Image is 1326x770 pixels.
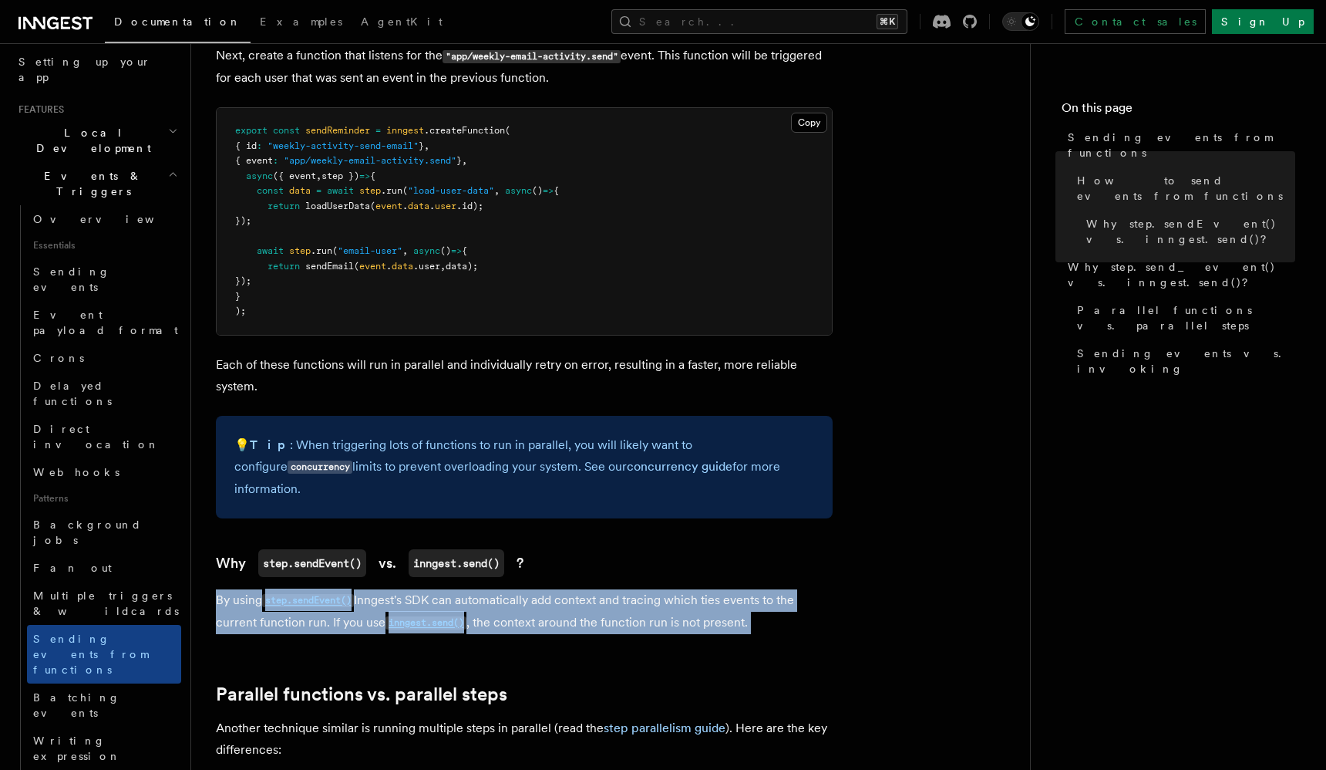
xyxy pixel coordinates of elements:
code: step.sendEvent() [262,594,354,607]
span: "app/weekly-email-activity.send" [284,155,456,166]
span: . [402,201,408,211]
span: step }) [321,171,359,181]
a: Whystep.sendEvent()vs.inngest.send()? [216,549,523,577]
kbd: ⌘K [877,14,898,29]
span: event [375,201,402,211]
span: { [370,171,375,181]
span: user [435,201,456,211]
span: await [327,185,354,196]
span: , [402,245,408,256]
span: await [257,245,284,256]
span: () [532,185,543,196]
a: Webhooks [27,458,181,486]
span: { [554,185,559,196]
span: ); [235,306,246,316]
span: Setting up your app [19,56,151,83]
span: return [268,261,300,272]
span: sendReminder [305,125,370,136]
span: }); [235,215,251,226]
span: Overview [33,213,192,225]
span: step [289,245,311,256]
span: How to send events from functions [1077,173,1295,204]
a: Sending events from functions [27,625,181,684]
span: Fan out [33,562,112,574]
span: async [413,245,440,256]
span: data [289,185,311,196]
a: Why step.sendEvent() vs. inngest.send()? [1080,210,1295,253]
span: : [273,155,278,166]
span: } [419,140,424,151]
span: Background jobs [33,518,142,546]
span: Documentation [114,15,241,28]
a: Sending events [27,258,181,301]
a: Batching events [27,684,181,727]
a: Fan out [27,554,181,582]
span: Multiple triggers & wildcards [33,589,179,617]
span: Why step.send_event() vs. inngest.send()? [1068,259,1295,290]
a: Sending events from functions [1062,123,1295,167]
code: concurrency [288,461,352,474]
span: ({ event [273,171,316,181]
a: Parallel functions vs. parallel steps [1071,296,1295,339]
a: Writing expression [27,727,181,770]
span: Crons [33,352,84,364]
span: Essentials [27,233,181,258]
code: "app/weekly-email-activity.send" [443,50,621,63]
a: Sign Up [1212,9,1314,34]
span: Event payload format [33,309,178,336]
p: Another technique similar is running multiple steps in parallel (read the ). Here are the key dif... [216,718,833,761]
a: Contact sales [1065,9,1206,34]
span: .run [311,245,332,256]
span: , [462,155,467,166]
span: Batching events [33,691,120,719]
a: Why step.send_event() vs. inngest.send()? [1062,253,1295,296]
span: Local Development [12,125,168,156]
span: Sending events [33,265,110,293]
h4: On this page [1062,99,1295,123]
a: Sending events vs. invoking [1071,339,1295,383]
span: Webhooks [33,466,119,478]
p: 💡 : When triggering lots of functions to run in parallel, you will likely want to configure limit... [234,434,814,500]
span: () [440,245,451,256]
span: . [429,201,435,211]
span: Delayed functions [33,380,112,407]
a: step.sendEvent() [262,593,354,607]
a: Delayed functions [27,372,181,415]
span: data [392,261,413,272]
span: , [316,171,321,181]
span: Features [12,103,64,116]
span: Parallel functions vs. parallel steps [1077,302,1295,333]
span: => [451,245,462,256]
span: event [359,261,386,272]
span: ( [402,185,408,196]
span: step [359,185,381,196]
span: const [273,125,300,136]
span: , [494,185,500,196]
span: "load-user-data" [408,185,494,196]
span: async [246,171,273,181]
span: data [408,201,429,211]
span: AgentKit [361,15,443,28]
span: Direct invocation [33,423,160,451]
span: const [257,185,284,196]
span: loadUserData [305,201,370,211]
span: Events & Triggers [12,168,168,199]
span: .id); [456,201,483,211]
a: How to send events from functions [1071,167,1295,210]
span: Sending events vs. invoking [1077,346,1295,377]
span: ( [505,125,510,136]
a: Setting up your app [12,48,181,91]
span: } [456,155,462,166]
span: => [543,185,554,196]
a: Parallel functions vs. parallel steps [216,684,507,705]
span: : [257,140,262,151]
span: data); [446,261,478,272]
span: ( [370,201,375,211]
button: Events & Triggers [12,162,181,205]
a: Crons [27,344,181,372]
span: Patterns [27,486,181,511]
span: ( [332,245,338,256]
span: .createFunction [424,125,505,136]
span: = [316,185,321,196]
span: ( [354,261,359,272]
